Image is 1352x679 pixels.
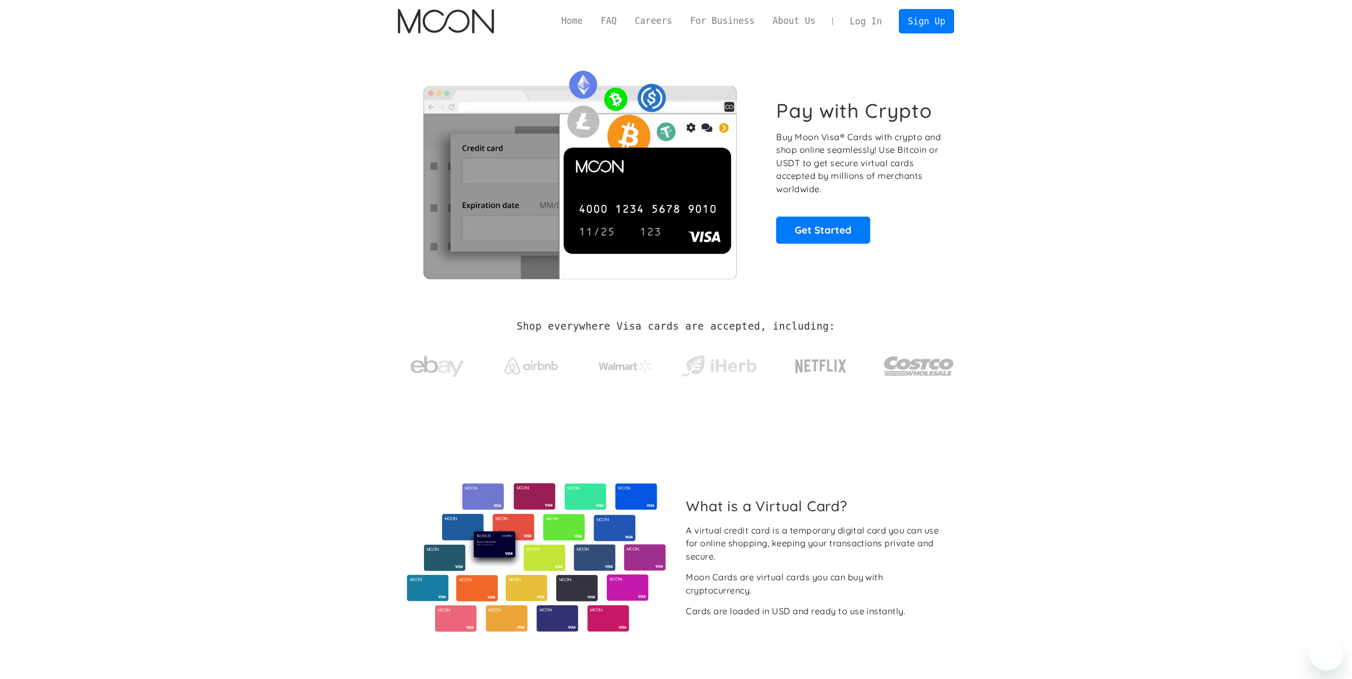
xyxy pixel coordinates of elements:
[398,9,494,33] a: home
[592,14,626,28] a: FAQ
[585,349,665,378] a: Walmart
[398,63,762,279] img: Moon Cards let you spend your crypto anywhere Visa is accepted.
[794,353,847,380] img: Netflix
[1310,637,1344,671] iframe: Кнопка запуска окна обмена сообщениями
[517,321,835,332] h2: Shop everywhere Visa cards are accepted, including:
[899,9,954,33] a: Sign Up
[776,99,932,123] h1: Pay with Crypto
[552,14,592,28] a: Home
[398,339,477,389] a: ebay
[776,217,870,243] a: Get Started
[883,346,955,386] img: Costco
[405,483,667,632] img: Virtual cards from Moon
[776,131,942,196] p: Buy Moon Visa® Cards with crypto and shop online seamlessly! Use Bitcoin or USDT to get secure vi...
[681,14,763,28] a: For Business
[686,524,946,563] div: A virtual credit card is a temporary digital card you can use for online shopping, keeping your t...
[686,605,905,618] div: Cards are loaded in USD and ready to use instantly.
[505,358,558,374] img: Airbnb
[686,497,946,514] h2: What is a Virtual Card?
[679,353,759,380] img: iHerb
[773,342,869,385] a: Netflix
[686,571,946,597] div: Moon Cards are virtual cards you can buy with cryptocurrency.
[491,347,571,380] a: Airbnb
[763,14,824,28] a: About Us
[679,342,759,385] a: iHerb
[411,350,464,383] img: ebay
[841,10,891,33] a: Log In
[599,360,652,373] img: Walmart
[883,336,955,391] a: Costco
[626,14,681,28] a: Careers
[398,9,494,33] img: Moon Logo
